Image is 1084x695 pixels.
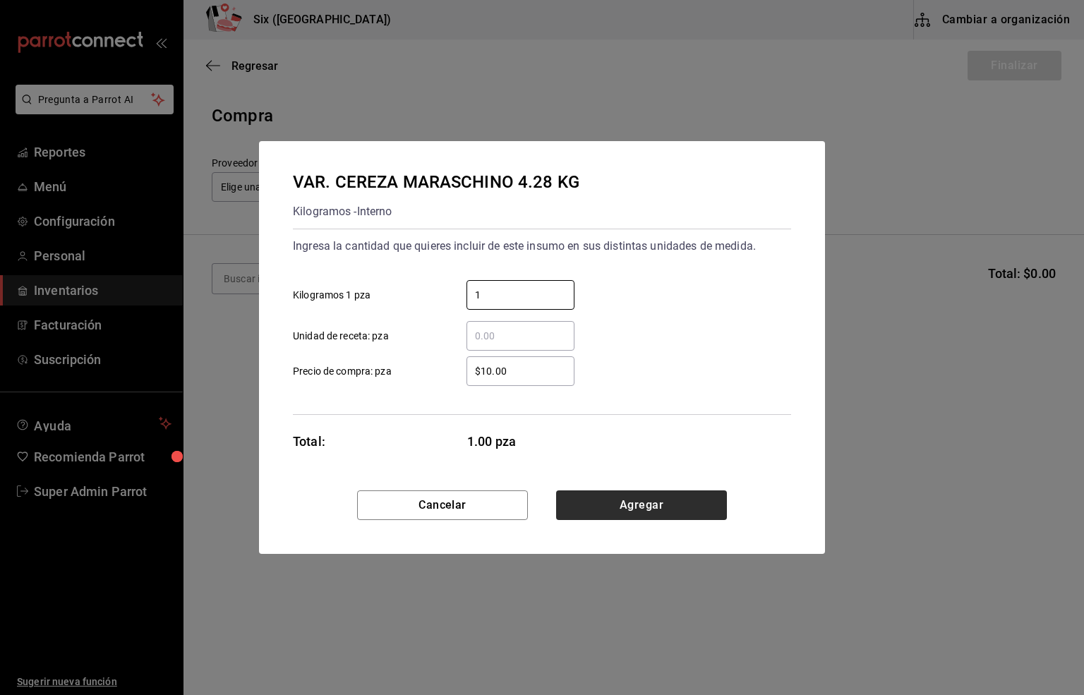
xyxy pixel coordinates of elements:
input: Precio de compra: pza [466,363,574,380]
span: Kilogramos 1 pza [293,288,371,303]
span: Precio de compra: pza [293,364,392,379]
div: Kilogramos - Interno [293,200,579,223]
button: Agregar [556,490,727,520]
div: Ingresa la cantidad que quieres incluir de este insumo en sus distintas unidades de medida. [293,235,791,258]
button: Cancelar [357,490,528,520]
div: Total: [293,432,325,451]
span: Unidad de receta: pza [293,329,389,344]
input: Unidad de receta: pza [466,327,574,344]
input: Kilogramos 1 pza [466,286,574,303]
span: 1.00 pza [467,432,575,451]
div: VAR. CEREZA MARASCHINO 4.28 KG [293,169,579,195]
